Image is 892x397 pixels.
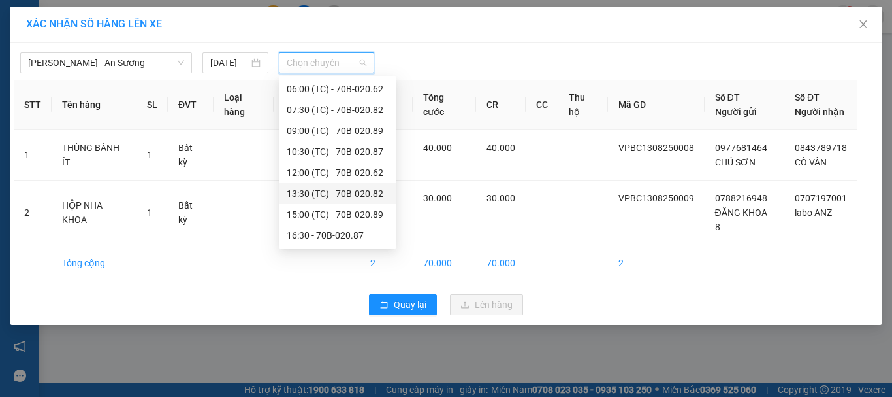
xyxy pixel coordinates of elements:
strong: ĐỒNG PHƯỚC [103,7,179,18]
span: 40.000 [423,143,452,153]
span: VPBC1308250011 [65,83,138,93]
td: 70.000 [476,245,526,281]
div: 10:30 (TC) - 70B-020.87 [287,145,389,159]
td: Bất kỳ [168,181,214,245]
span: 1 [147,207,152,218]
span: Số ĐT [715,92,740,103]
div: 07:30 (TC) - 70B-020.82 [287,103,389,117]
span: labo ANZ [795,207,832,218]
span: ĐĂNG KHOA 8 [715,207,767,232]
span: 0707197001 [795,193,847,203]
span: Quay lại [394,298,426,312]
span: 0788216948 [715,193,767,203]
div: 16:30 - 70B-020.87 [287,228,389,243]
th: Thu hộ [558,80,607,130]
span: 30.000 [423,193,452,203]
th: Loại hàng [214,80,274,130]
button: uploadLên hàng [450,294,523,315]
span: Châu Thành - An Sương [28,53,184,73]
th: Mã GD [608,80,705,130]
th: CC [526,80,558,130]
span: Người gửi [715,107,757,117]
span: 0977681464 [715,143,767,153]
span: Bến xe [GEOGRAPHIC_DATA] [103,21,176,37]
td: 2 [360,245,413,281]
span: CHÚ SƠN [715,157,756,167]
th: CR [476,80,526,130]
div: 15:00 (TC) - 70B-020.89 [287,207,389,222]
span: 15:03:39 [DATE] [29,95,80,103]
input: 13/08/2025 [210,56,248,70]
span: 1 [147,150,152,160]
th: STT [14,80,52,130]
span: Chọn chuyến [287,53,367,73]
div: 13:30 (TC) - 70B-020.82 [287,186,389,201]
span: 01 Võ Văn Truyện, KP.1, Phường 2 [103,39,180,56]
span: 0843789718 [795,143,847,153]
button: Close [845,7,882,43]
th: SL [136,80,168,130]
div: 06:00 (TC) - 70B-020.62 [287,82,389,96]
span: In ngày: [4,95,80,103]
span: Hotline: 19001152 [103,58,160,66]
td: 2 [608,245,705,281]
th: Ghi chú [274,80,360,130]
td: Bất kỳ [168,130,214,181]
span: XÁC NHẬN SỐ HÀNG LÊN XE [26,18,162,30]
th: Tổng cước [413,80,476,130]
td: 2 [14,181,52,245]
span: Số ĐT [795,92,820,103]
td: Tổng cộng [52,245,136,281]
span: [PERSON_NAME]: [4,84,138,92]
th: Tên hàng [52,80,136,130]
span: VPBC1308250009 [618,193,694,203]
span: 30.000 [486,193,515,203]
span: close [858,19,868,29]
div: 09:00 (TC) - 70B-020.89 [287,124,389,138]
th: ĐVT [168,80,214,130]
td: HỘP NHA KHOA [52,181,136,245]
span: VPBC1308250008 [618,143,694,153]
span: Người nhận [795,107,844,117]
div: 12:00 (TC) - 70B-020.62 [287,165,389,180]
td: 70.000 [413,245,476,281]
img: logo [5,8,63,65]
span: ----------------------------------------- [35,71,160,81]
button: rollbackQuay lại [369,294,437,315]
td: 1 [14,130,52,181]
span: 40.000 [486,143,515,153]
td: THÙNG BÁNH ÍT [52,130,136,181]
span: rollback [379,300,389,311]
span: CÔ VÂN [795,157,827,167]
